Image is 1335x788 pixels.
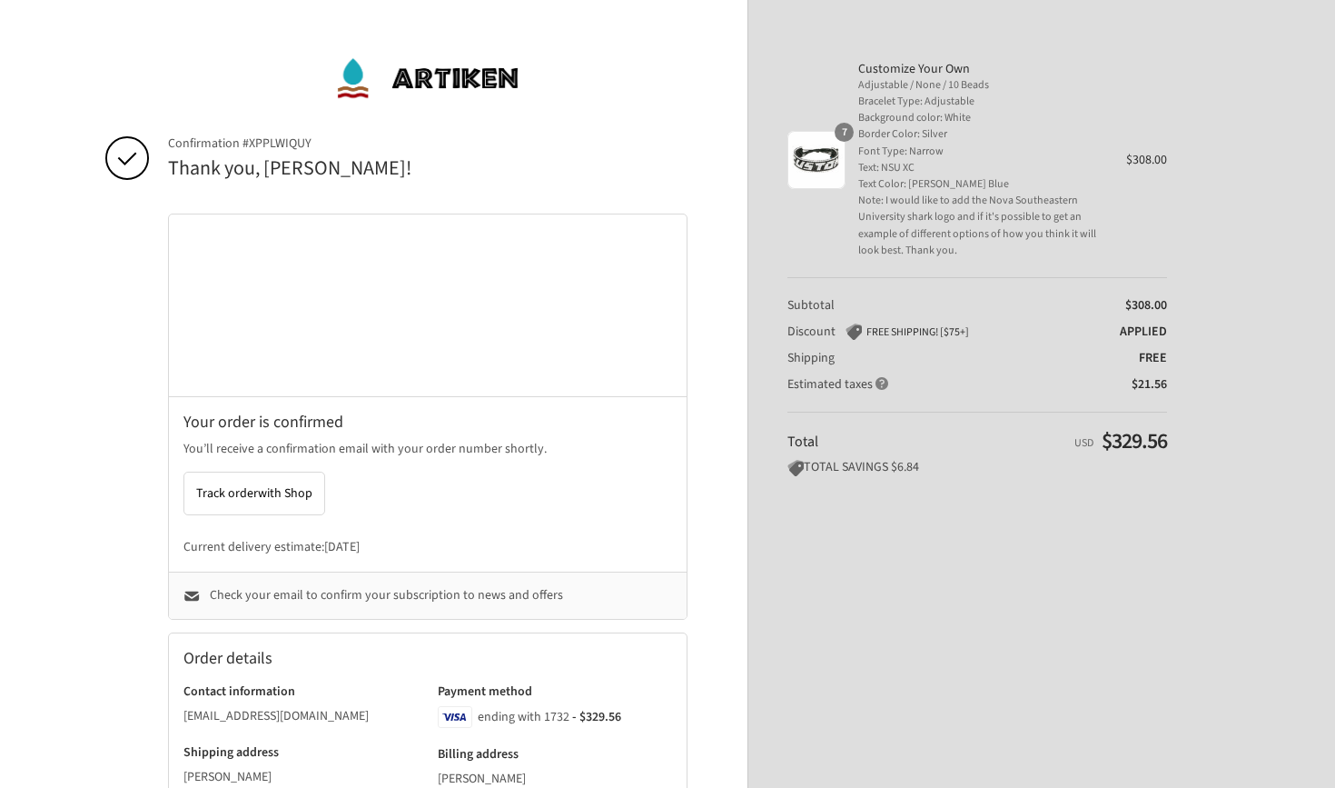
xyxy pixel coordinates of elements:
h2: Thank you, [PERSON_NAME]! [168,155,687,182]
span: FREE SHIPPING! [$75+] [866,324,969,340]
span: Discount [787,323,836,341]
h3: Billing address [438,746,673,763]
h2: Order details [183,648,428,669]
th: Estimated taxes [787,367,1023,394]
span: $6.84 [891,458,919,476]
th: Subtotal [787,297,1023,314]
button: Track orderwith Shop [183,472,325,515]
span: Text Color: [PERSON_NAME] Blue [858,176,1101,193]
span: Shipping [787,349,835,367]
span: USD [1074,435,1093,451]
span: TOTAL SAVINGS [787,458,888,476]
h3: Shipping address [183,744,419,761]
span: Note: I would like to add the Nova Southeastern University shark logo and if it's possible to get... [858,193,1101,259]
span: 7 [835,123,854,142]
span: $329.56 [1102,425,1167,457]
span: Applied [1120,323,1167,341]
bdo: [EMAIL_ADDRESS][DOMAIN_NAME] [183,707,369,725]
span: $21.56 [1132,375,1167,394]
span: Total [787,432,818,452]
h3: Contact information [183,683,419,700]
span: Adjustable / None / 10 Beads [858,77,1101,94]
h2: Your order is confirmed [183,412,672,433]
span: Customize Your Own [858,61,1101,77]
span: $308.00 [1125,296,1167,314]
div: Google map displaying pin point of shipping address: Pembroke Pines, Florida [169,214,687,396]
img: ArtiKen [335,51,521,105]
span: $308.00 [1126,151,1167,169]
span: Font Type: Narrow [858,144,1101,160]
strong: [DATE] [324,538,360,557]
span: Border Color: Silver [858,126,1101,143]
span: with Shop [258,484,312,503]
span: Confirmation #XPPLWIQUY [168,135,687,152]
span: Check your email to confirm your subscription to news and offers [210,586,563,604]
span: Track order [196,484,312,503]
p: You’ll receive a confirmation email with your order number shortly. [183,440,672,459]
img: Customize Your Own - Adjustable / None / 10 Beads [787,131,845,189]
span: - $329.56 [572,708,621,726]
span: Text: NSU XC [858,160,1101,176]
iframe: Google map displaying pin point of shipping address: Pembroke Pines, Florida [169,214,687,396]
span: ending with 1732 [478,708,569,726]
span: Bracelet Type: Adjustable [858,94,1101,110]
h3: Payment method [438,683,673,700]
p: Current delivery estimate: [183,538,672,557]
span: Free [1139,349,1167,367]
span: Background color: White [858,110,1101,126]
